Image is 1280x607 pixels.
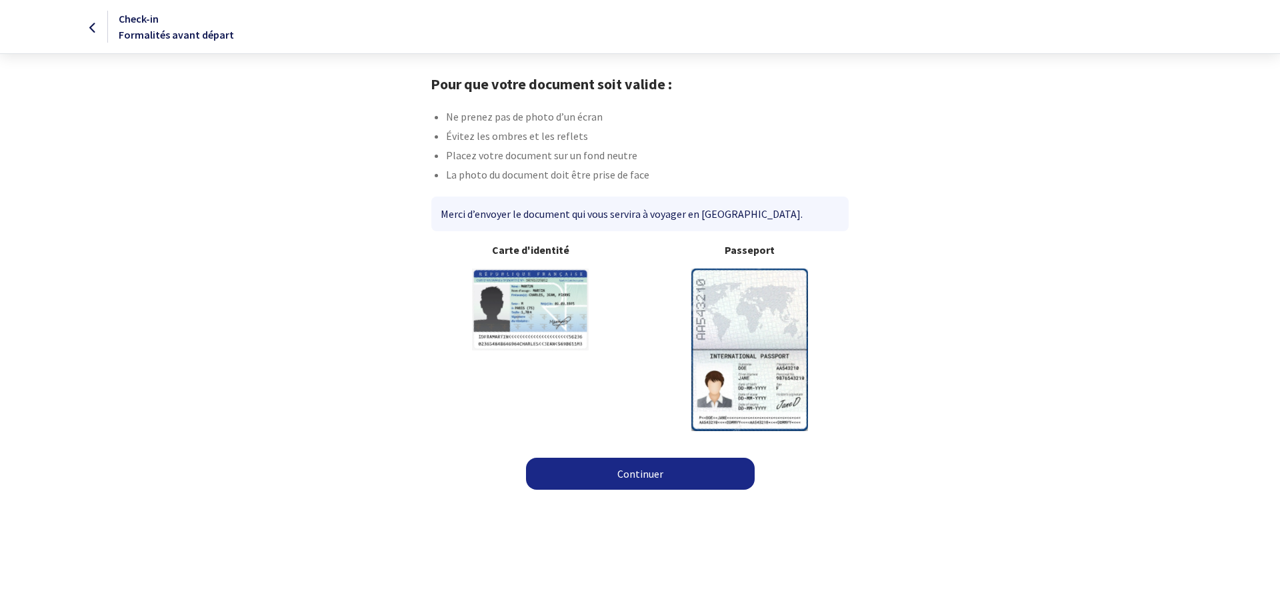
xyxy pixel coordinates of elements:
li: La photo du document doit être prise de face [446,167,849,186]
div: Merci d’envoyer le document qui vous servira à voyager en [GEOGRAPHIC_DATA]. [431,197,848,231]
img: illuPasseport.svg [691,269,808,430]
h1: Pour que votre document soit valide : [431,75,849,93]
a: Continuer [526,458,755,490]
li: Placez votre document sur un fond neutre [446,147,849,167]
b: Carte d'identité [431,242,629,258]
span: Check-in Formalités avant départ [119,12,234,41]
li: Ne prenez pas de photo d’un écran [446,109,849,128]
li: Évitez les ombres et les reflets [446,128,849,147]
img: illuCNI.svg [472,269,589,350]
b: Passeport [651,242,849,258]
